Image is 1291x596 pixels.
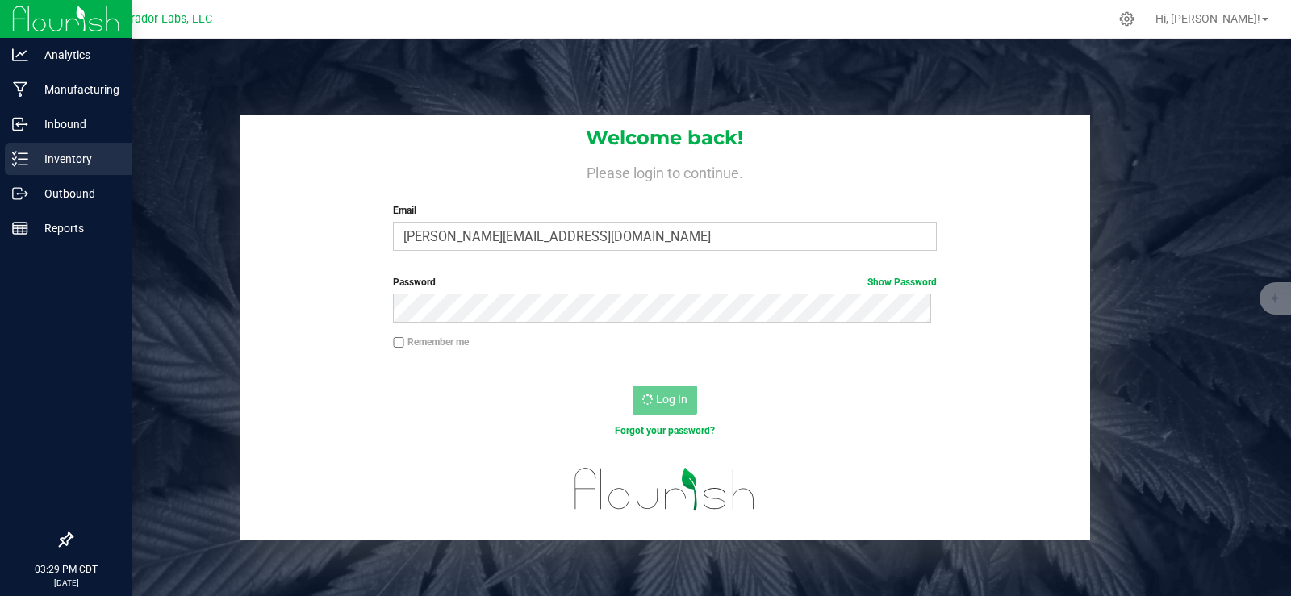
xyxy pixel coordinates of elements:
[28,80,125,99] p: Manufacturing
[12,81,28,98] inline-svg: Manufacturing
[117,12,212,26] span: Curador Labs, LLC
[656,393,687,406] span: Log In
[12,185,28,202] inline-svg: Outbound
[558,455,771,523] img: flourish_logo.svg
[393,277,436,288] span: Password
[12,220,28,236] inline-svg: Reports
[240,127,1091,148] h1: Welcome back!
[12,47,28,63] inline-svg: Analytics
[28,45,125,65] p: Analytics
[28,115,125,134] p: Inbound
[7,562,125,577] p: 03:29 PM CDT
[7,577,125,589] p: [DATE]
[28,184,125,203] p: Outbound
[240,161,1091,181] h4: Please login to continue.
[393,335,469,349] label: Remember me
[28,149,125,169] p: Inventory
[12,116,28,132] inline-svg: Inbound
[867,277,937,288] a: Show Password
[393,337,404,348] input: Remember me
[1117,11,1137,27] div: Manage settings
[1155,12,1260,25] span: Hi, [PERSON_NAME]!
[633,386,697,415] button: Log In
[393,203,936,218] label: Email
[28,219,125,238] p: Reports
[12,151,28,167] inline-svg: Inventory
[615,425,715,436] a: Forgot your password?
